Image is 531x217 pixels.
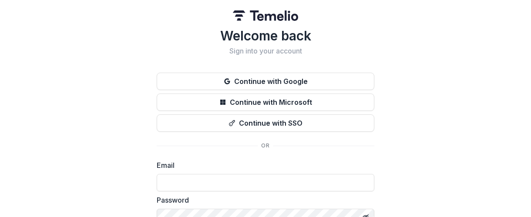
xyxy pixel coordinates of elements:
button: Continue with SSO [157,114,374,132]
label: Password [157,195,369,205]
label: Email [157,160,369,170]
h2: Sign into your account [157,47,374,55]
h1: Welcome back [157,28,374,43]
button: Continue with Google [157,73,374,90]
img: Temelio [233,10,298,21]
button: Continue with Microsoft [157,93,374,111]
